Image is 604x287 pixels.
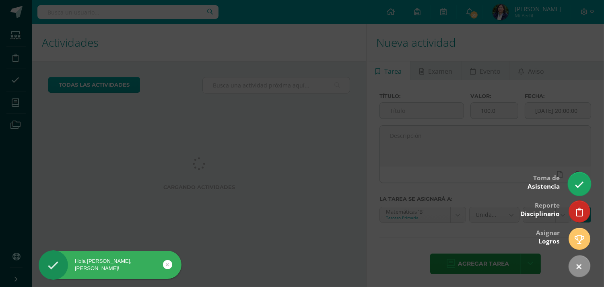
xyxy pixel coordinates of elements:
[520,196,560,222] div: Reporte
[528,182,560,191] span: Asistencia
[528,168,560,195] div: Toma de
[536,223,560,250] div: Asignar
[520,210,560,218] span: Disciplinario
[39,258,181,272] div: Hola [PERSON_NAME], [PERSON_NAME]!
[538,237,560,245] span: Logros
